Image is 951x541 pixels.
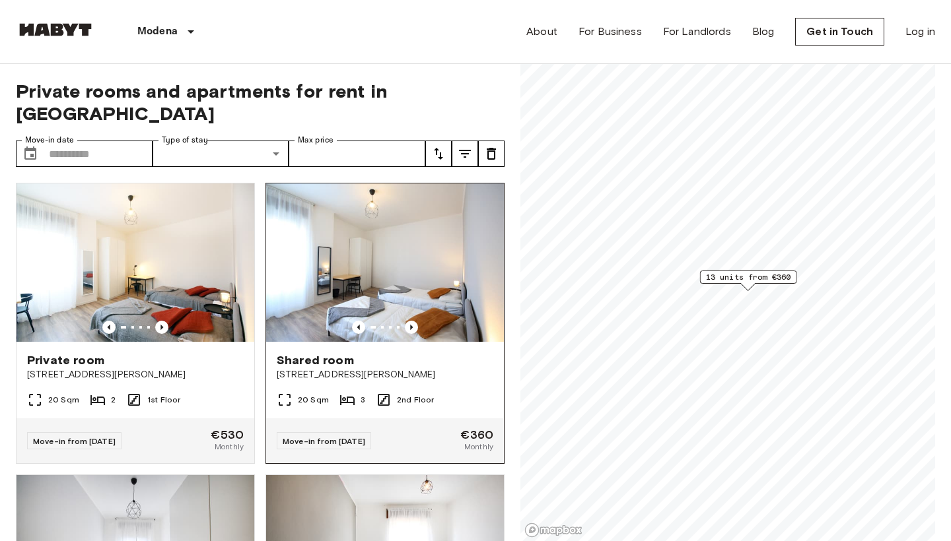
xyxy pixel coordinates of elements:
[111,394,116,406] span: 2
[298,394,329,406] span: 20 Sqm
[464,441,493,453] span: Monthly
[48,394,79,406] span: 20 Sqm
[425,141,452,167] button: tune
[17,141,44,167] button: Choose date
[298,135,334,146] label: Max price
[16,80,505,125] span: Private rooms and apartments for rent in [GEOGRAPHIC_DATA]
[397,394,434,406] span: 2nd Floor
[663,24,731,40] a: For Landlords
[16,183,255,464] a: Marketing picture of unit IT-22-001-012-01HPrevious imagePrevious imagePrivate room[STREET_ADDRES...
[452,141,478,167] button: tune
[478,141,505,167] button: tune
[579,24,642,40] a: For Business
[361,394,365,406] span: 3
[526,24,557,40] a: About
[706,271,791,283] span: 13 units from €360
[215,441,244,453] span: Monthly
[17,183,254,342] img: Marketing picture of unit IT-22-001-012-01H
[162,135,208,146] label: Type of stay
[283,436,365,446] span: Move-in from [DATE]
[265,183,505,464] a: Marketing picture of unit IT-22-001-017-01HPrevious imagePrevious imageShared room[STREET_ADDRESS...
[211,429,244,441] span: €530
[524,523,582,538] a: Mapbox logo
[277,368,493,381] span: [STREET_ADDRESS][PERSON_NAME]
[33,436,116,446] span: Move-in from [DATE]
[25,135,74,146] label: Move-in date
[102,321,116,334] button: Previous image
[277,352,354,368] span: Shared room
[137,24,178,40] p: Modena
[700,270,797,291] div: Map marker
[27,368,244,381] span: [STREET_ADDRESS][PERSON_NAME]
[905,24,935,40] a: Log in
[405,321,418,334] button: Previous image
[147,394,180,406] span: 1st Floor
[752,24,775,40] a: Blog
[16,23,95,36] img: Habyt
[795,18,884,46] a: Get in Touch
[352,321,365,334] button: Previous image
[155,321,168,334] button: Previous image
[460,429,493,441] span: €360
[266,183,504,342] img: Marketing picture of unit IT-22-001-017-01H
[27,352,104,368] span: Private room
